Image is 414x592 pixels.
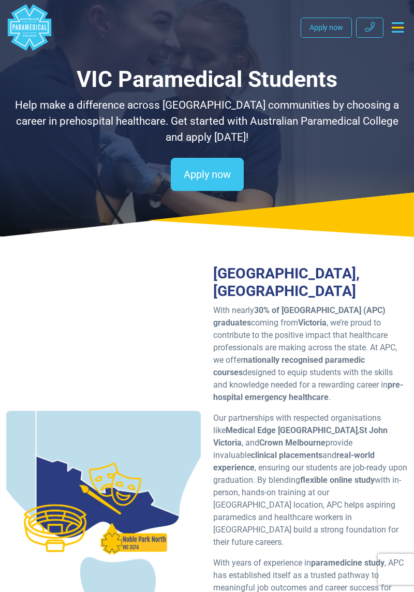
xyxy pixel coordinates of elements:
p: Help make a difference across [GEOGRAPHIC_DATA] communities by choosing a career in prehospital h... [6,97,408,145]
strong: Medical Edge [GEOGRAPHIC_DATA] [226,425,358,435]
p: With nearly coming from , we’re proud to contribute to the positive impact that healthcare profes... [213,304,408,404]
strong: nationally recognised paramedic courses [213,355,365,377]
strong: St John Victoria [213,425,388,448]
h2: [GEOGRAPHIC_DATA], [GEOGRAPHIC_DATA] [213,265,408,300]
strong: Crown Melbourne [259,438,326,448]
a: Apply now [301,18,352,38]
strong: flexible online study [300,475,375,485]
strong: 30% of [GEOGRAPHIC_DATA] (APC) graduates [213,305,386,328]
strong: paramedicine study [311,558,385,568]
strong: Victoria [298,318,327,328]
strong: clinical placements [251,450,322,460]
button: Toggle navigation [388,18,408,37]
strong: pre-hospital emergency healthcare [213,380,403,402]
a: Australian Paramedical College [6,4,53,51]
a: Apply now [171,158,244,191]
p: Our partnerships with respected organisations like , , and provide invaluable and , ensuring our ... [213,412,408,549]
h1: VIC Paramedical Students [6,66,408,93]
strong: real-world experience [213,450,375,472]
